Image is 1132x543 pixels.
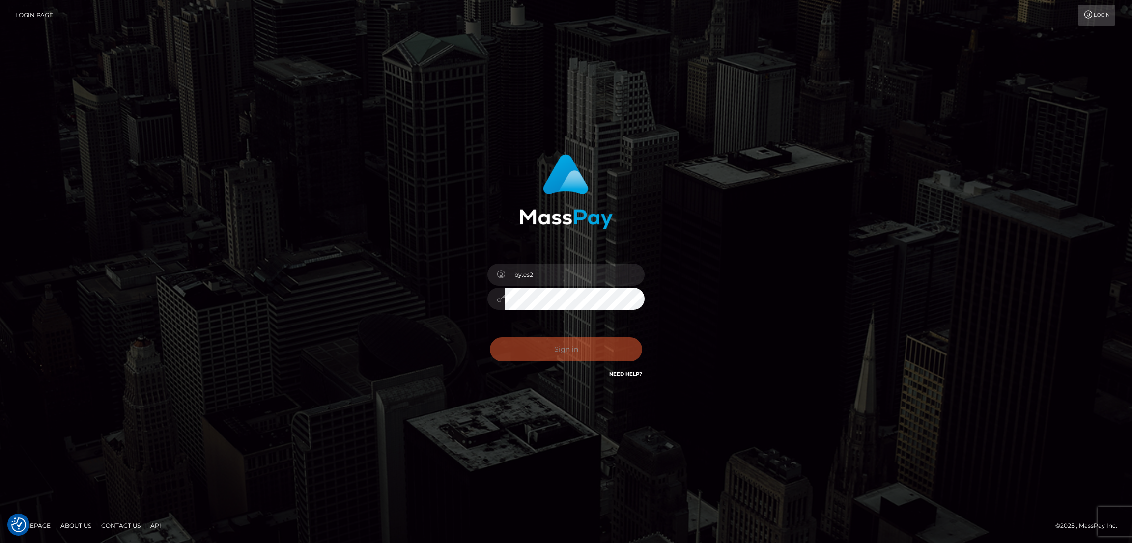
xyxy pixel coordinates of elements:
a: Login Page [15,5,53,26]
input: Username... [505,264,645,286]
a: Login [1078,5,1115,26]
a: Homepage [11,518,55,533]
img: Revisit consent button [11,517,26,532]
img: MassPay Login [519,154,613,229]
a: Contact Us [97,518,144,533]
button: Consent Preferences [11,517,26,532]
div: © 2025 , MassPay Inc. [1055,520,1125,531]
a: Need Help? [609,371,642,377]
a: About Us [57,518,95,533]
a: API [146,518,165,533]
